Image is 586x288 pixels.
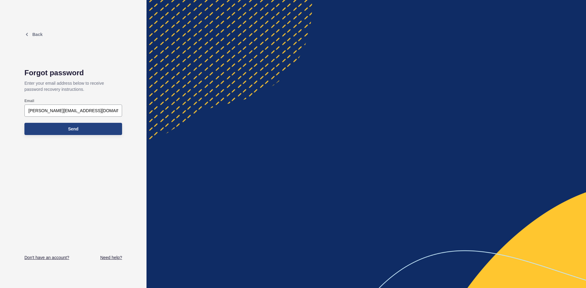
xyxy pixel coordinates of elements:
a: Need help? [100,254,122,261]
span: Back [32,32,42,37]
button: Send [24,123,122,135]
label: Email [24,98,34,103]
a: Back [24,32,42,37]
span: Send [68,126,78,132]
a: Don't have an account? [24,254,69,261]
h1: Forgot password [24,69,122,77]
input: e.g. name@company.com [28,108,118,114]
p: Enter your email address below to receive password recovery instructions. [24,77,122,95]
